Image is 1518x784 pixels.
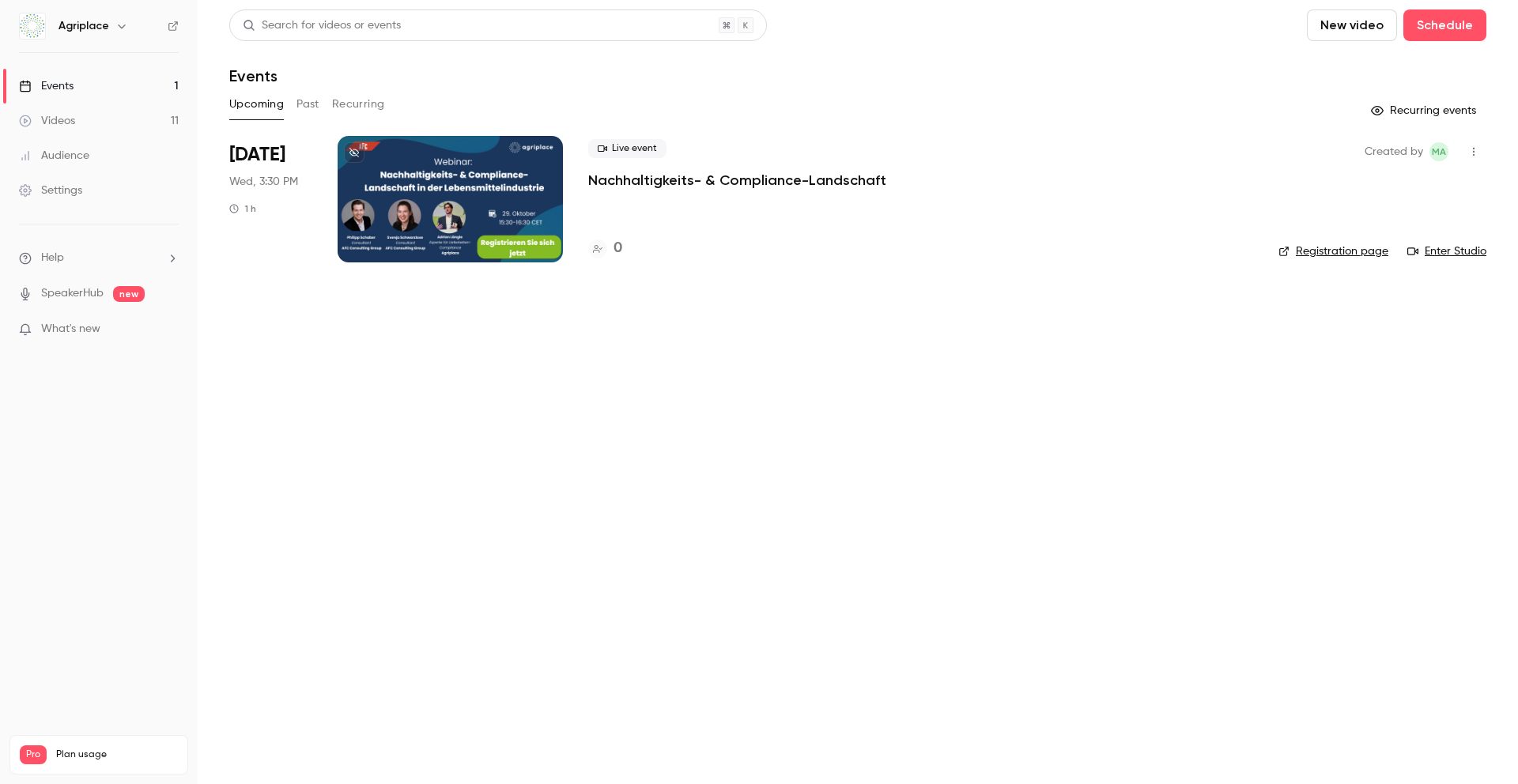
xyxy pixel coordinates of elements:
[1307,9,1397,41] button: New video
[1278,243,1388,259] a: Registration page
[229,202,256,215] div: 1 h
[243,17,401,34] div: Search for videos or events
[19,113,75,129] div: Videos
[19,250,179,266] li: help-dropdown-opener
[59,18,109,34] h6: Agriplace
[229,66,278,85] h1: Events
[229,142,285,168] span: [DATE]
[1429,142,1448,161] span: Marketing Agriplace
[41,285,104,302] a: SpeakerHub
[229,174,298,190] span: Wed, 3:30 PM
[20,13,45,39] img: Agriplace
[614,238,622,259] h4: 0
[113,286,145,302] span: new
[229,136,312,262] div: Oct 29 Wed, 3:30 PM (Europe/Amsterdam)
[1365,142,1423,161] span: Created by
[20,745,47,764] span: Pro
[19,78,74,94] div: Events
[229,92,284,117] button: Upcoming
[19,148,89,164] div: Audience
[588,171,886,190] a: Nachhaltigkeits- & Compliance-Landschaft
[19,183,82,198] div: Settings
[1432,142,1446,161] span: MA
[296,92,319,117] button: Past
[41,321,100,337] span: What's new
[1407,243,1486,259] a: Enter Studio
[1364,98,1486,123] button: Recurring events
[1403,9,1486,41] button: Schedule
[588,238,622,259] a: 0
[160,322,179,337] iframe: Noticeable Trigger
[588,139,666,158] span: Live event
[56,748,178,761] span: Plan usage
[332,92,385,117] button: Recurring
[41,250,64,266] span: Help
